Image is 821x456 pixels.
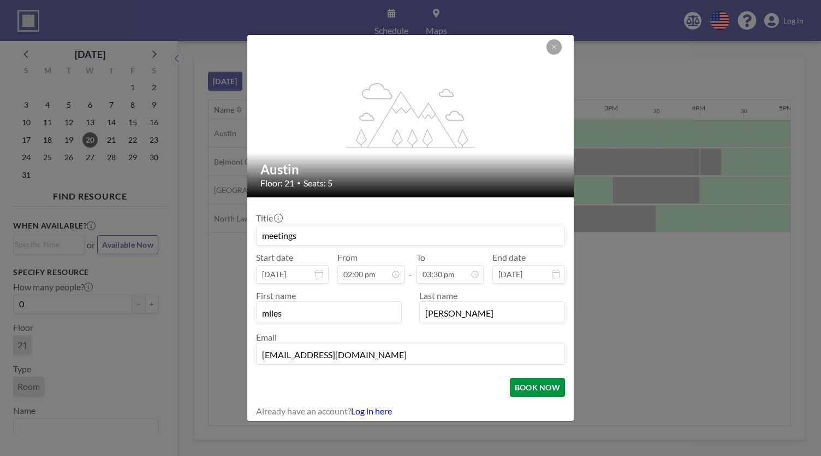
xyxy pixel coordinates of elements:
[257,226,564,245] input: Guest reservation
[492,252,526,263] label: End date
[337,252,358,263] label: From
[304,178,332,189] span: Seats: 5
[409,256,412,280] span: -
[420,304,564,323] input: Last name
[351,406,392,416] a: Log in here
[256,406,351,417] span: Already have an account?
[256,213,282,224] label: Title
[260,178,294,189] span: Floor: 21
[347,82,475,148] g: flex-grow: 1.2;
[297,179,301,187] span: •
[510,378,565,397] button: BOOK NOW
[256,290,296,301] label: First name
[257,304,401,323] input: First name
[260,161,562,178] h2: Austin
[256,252,293,263] label: Start date
[419,290,457,301] label: Last name
[256,332,277,342] label: Email
[417,252,425,263] label: To
[257,346,564,364] input: Email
